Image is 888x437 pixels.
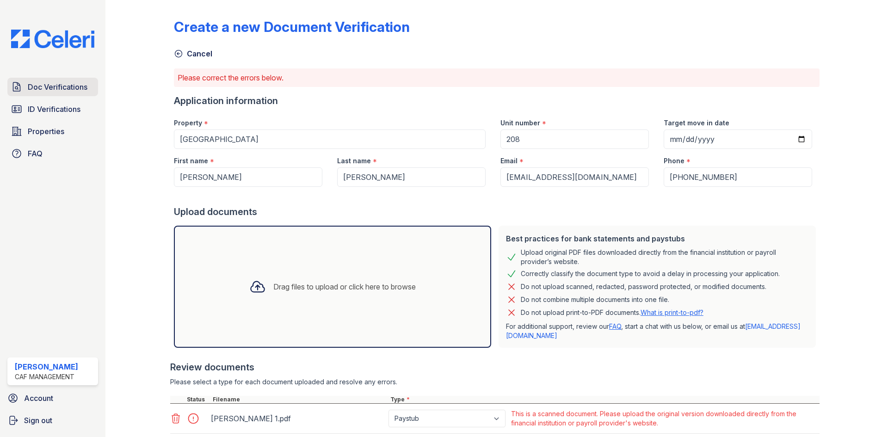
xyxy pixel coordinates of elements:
[506,233,808,244] div: Best practices for bank statements and paystubs
[15,361,78,372] div: [PERSON_NAME]
[4,389,102,407] a: Account
[7,78,98,96] a: Doc Verifications
[170,361,820,374] div: Review documents
[664,118,729,128] label: Target move in date
[174,48,212,59] a: Cancel
[211,411,385,426] div: [PERSON_NAME] 1.pdf
[521,248,808,266] div: Upload original PDF files downloaded directly from the financial institution or payroll provider’...
[4,30,102,48] img: CE_Logo_Blue-a8612792a0a2168367f1c8372b55b34899dd931a85d93a1a3d3e32e68fde9ad4.png
[511,409,818,428] div: This is a scanned document. Please upload the original version downloaded directly from the finan...
[4,411,102,430] a: Sign out
[7,122,98,141] a: Properties
[500,156,518,166] label: Email
[641,308,703,316] a: What is print-to-pdf?
[609,322,621,330] a: FAQ
[174,156,208,166] label: First name
[28,104,80,115] span: ID Verifications
[521,281,766,292] div: Do not upload scanned, redacted, password protected, or modified documents.
[174,94,820,107] div: Application information
[15,372,78,382] div: CAF Management
[28,81,87,92] span: Doc Verifications
[174,205,820,218] div: Upload documents
[388,396,820,403] div: Type
[500,118,540,128] label: Unit number
[337,156,371,166] label: Last name
[664,156,684,166] label: Phone
[178,72,816,83] p: Please correct the errors below.
[521,294,669,305] div: Do not combine multiple documents into one file.
[211,396,388,403] div: Filename
[521,308,703,317] p: Do not upload print-to-PDF documents.
[506,322,808,340] p: For additional support, review our , start a chat with us below, or email us at
[7,100,98,118] a: ID Verifications
[185,396,211,403] div: Status
[174,18,410,35] div: Create a new Document Verification
[28,148,43,159] span: FAQ
[7,144,98,163] a: FAQ
[28,126,64,137] span: Properties
[24,415,52,426] span: Sign out
[521,268,780,279] div: Correctly classify the document type to avoid a delay in processing your application.
[174,118,202,128] label: Property
[24,393,53,404] span: Account
[273,281,416,292] div: Drag files to upload or click here to browse
[170,377,820,387] div: Please select a type for each document uploaded and resolve any errors.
